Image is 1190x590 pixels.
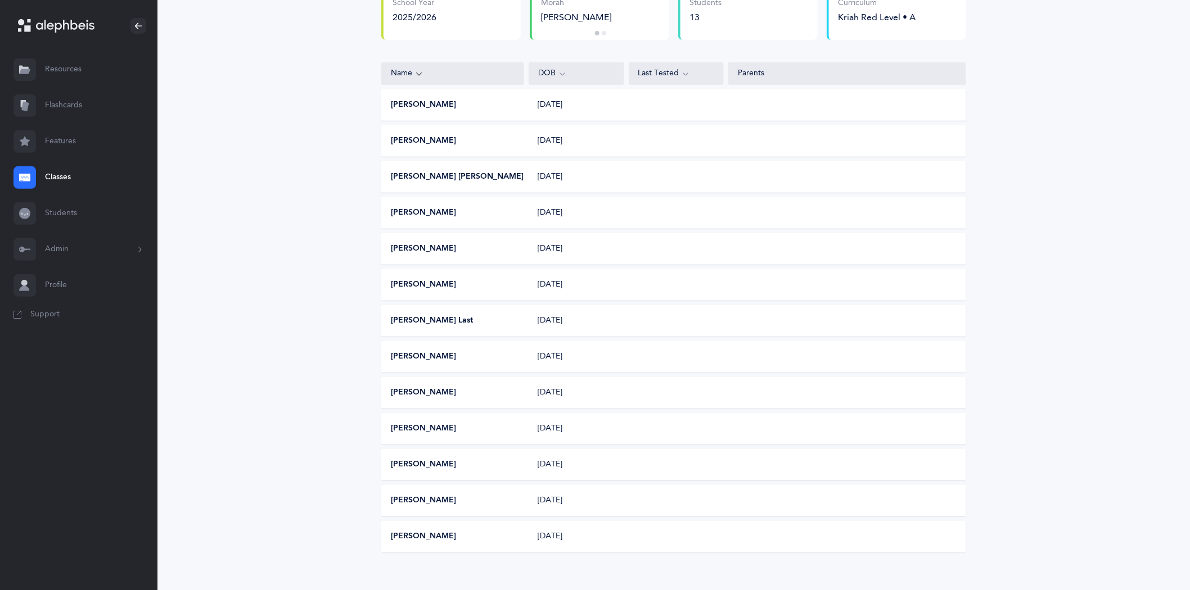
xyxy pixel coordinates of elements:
button: [PERSON_NAME] [391,423,456,434]
div: 13 [689,11,722,24]
button: [PERSON_NAME] [PERSON_NAME] Ami [391,171,540,183]
button: [PERSON_NAME] [391,531,456,542]
button: [PERSON_NAME] [391,459,456,470]
button: [PERSON_NAME] Last [391,315,473,326]
span: Support [30,309,60,320]
div: [DATE] [529,495,624,506]
button: [PERSON_NAME] [391,135,456,147]
button: [PERSON_NAME] [391,279,456,291]
div: [DATE] [529,207,624,219]
button: 2 [602,31,606,35]
div: [DATE] [529,387,624,398]
button: 1 [595,31,599,35]
div: [DATE] [529,243,624,255]
button: [PERSON_NAME] [391,207,456,219]
div: Kriah Red Level • A [838,11,916,24]
div: [DATE] [529,531,624,542]
button: [PERSON_NAME] [391,243,456,255]
div: [DATE] [529,351,624,362]
div: [DATE] [529,459,624,470]
div: DOB [538,67,615,80]
div: [DATE] [529,171,624,183]
div: 2025/2026 [393,11,436,24]
iframe: Drift Widget Chat Controller [1134,534,1177,577]
div: [DATE] [529,99,624,111]
div: [DATE] [529,135,624,147]
button: [PERSON_NAME] [391,495,456,506]
div: Parents [738,68,957,79]
div: [DATE] [529,423,624,434]
button: [PERSON_NAME] [391,99,456,111]
div: [DATE] [529,279,624,291]
div: [PERSON_NAME] [541,11,661,24]
div: [DATE] [529,315,624,326]
div: Last Tested [638,67,715,80]
div: Name [391,67,515,80]
button: [PERSON_NAME] [391,387,456,398]
button: [PERSON_NAME] [391,351,456,362]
